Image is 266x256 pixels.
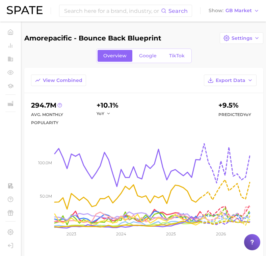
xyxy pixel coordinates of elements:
img: SPATE [7,6,43,14]
span: Predicted [218,111,251,119]
a: Overview [98,50,132,62]
div: +9.5% [218,100,251,111]
span: Google [139,53,157,59]
a: Log out. Currently logged in with e-mail mathilde@spate.nyc. [5,240,16,251]
button: Settings [220,32,263,44]
div: +10.1% [97,100,118,111]
a: Google [133,50,162,62]
span: GB Market [225,9,252,12]
tspan: 2024 [116,231,126,236]
span: Export Data [216,78,245,83]
span: TikTok [169,53,185,59]
span: Overview [103,53,127,59]
div: Avg. Monthly Popularity [31,111,91,127]
button: Export Data [204,75,257,86]
span: Search [168,8,188,14]
input: Search here for a brand, industry, or ingredient [63,5,161,17]
tspan: 100.0m [38,160,52,165]
a: TikTok [163,50,190,62]
tspan: 2025 [166,231,176,236]
span: View Combined [43,78,82,83]
button: YoY [97,111,111,116]
button: ShowGB Market [207,6,261,15]
h1: Amorepacific - Bounce Back Blueprint [24,34,161,42]
span: Show [209,9,223,12]
div: 294.7m [31,100,91,111]
tspan: 2026 [216,231,226,236]
tspan: 50.0m [40,194,52,199]
button: View Combined [31,75,86,86]
span: YoY [243,112,251,117]
tspan: 2023 [66,231,76,236]
span: Settings [232,35,252,41]
span: YoY [97,111,104,116]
